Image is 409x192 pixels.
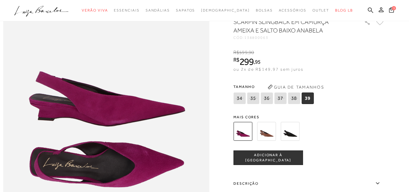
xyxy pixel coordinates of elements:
[279,5,306,16] a: categoryNavScreenReaderText
[82,5,108,16] a: categoryNavScreenReaderText
[255,59,261,65] span: 95
[256,8,273,12] span: Bolsas
[233,93,246,104] span: 34
[82,8,108,12] span: Verão Viva
[233,57,239,62] i: R$
[234,152,303,163] span: ADICIONAR À [GEOGRAPHIC_DATA]
[239,50,247,55] span: 599
[233,67,303,72] span: ou 2x de R$149,97 sem juros
[274,93,286,104] span: 37
[233,50,239,55] i: R$
[302,93,314,104] span: 39
[233,18,347,35] h1: SCARPIN SLINGBACK EM CAMURÇA AMEIXA E SALTO BAIXO ANABELA
[257,122,276,141] img: SCARPIN SLINGBACK EM CAMURÇA CAFÉ E SALTO BAIXO ANABELA
[244,35,269,40] span: 138800063
[261,93,273,104] span: 36
[114,8,139,12] span: Essenciais
[279,8,306,12] span: Acessórios
[233,36,355,39] div: CÓD:
[247,93,259,104] span: 35
[256,5,273,16] a: categoryNavScreenReaderText
[392,6,396,10] span: 1
[146,8,170,12] span: Sandálias
[335,8,353,12] span: BLOG LB
[201,5,250,16] a: noSubCategoriesText
[176,5,195,16] a: categoryNavScreenReaderText
[281,122,299,141] img: SCARPIN SLINGBACK EM CAMURÇA PRETO E SALTO BAIXO ANABELA
[233,122,252,141] img: SCARPIN SLINGBACK EM CAMURÇA AMEIXA E SALTO BAIXO ANABELA
[266,82,326,92] button: Guia de Tamanhos
[176,8,195,12] span: Sapatos
[254,59,261,65] i: ,
[249,50,254,55] span: 90
[114,5,139,16] a: categoryNavScreenReaderText
[233,150,303,165] button: ADICIONAR À [GEOGRAPHIC_DATA]
[387,7,396,15] button: 1
[239,56,254,67] span: 299
[233,82,315,91] span: Tamanho
[312,5,329,16] a: categoryNavScreenReaderText
[146,5,170,16] a: categoryNavScreenReaderText
[335,5,353,16] a: BLOG LB
[288,93,300,104] span: 38
[201,8,250,12] span: [DEMOGRAPHIC_DATA]
[233,115,385,119] span: Mais cores
[248,50,254,55] i: ,
[312,8,329,12] span: Outlet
